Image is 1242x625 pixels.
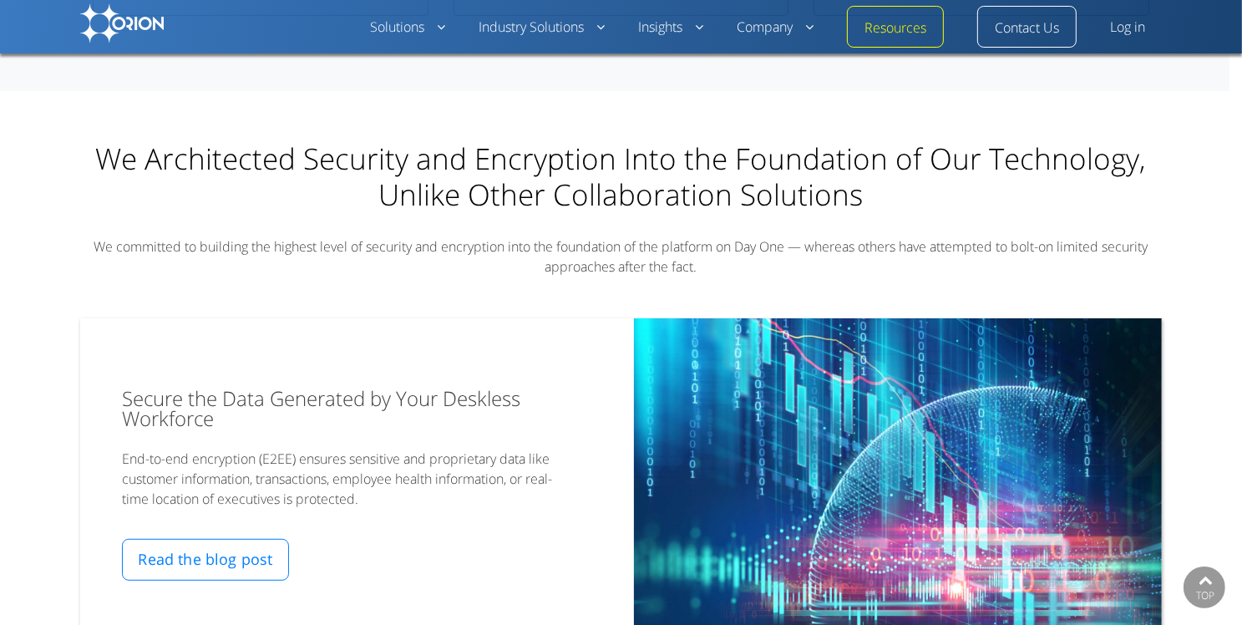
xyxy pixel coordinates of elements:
img: Orion [80,4,164,43]
a: Read the blog post [122,539,289,581]
iframe: Chat Widget [942,432,1242,625]
a: Contact Us [995,18,1059,38]
a: Solutions [370,18,445,38]
a: Log in [1110,18,1145,38]
a: Industry Solutions [479,18,605,38]
h2: We Architected Security and Encryption Into the Foundation of Our Technology, Unlike Other Collab... [80,140,1162,212]
a: Insights [638,18,703,38]
p: End-to-end encryption (E2EE) ensures sensitive and proprietary data like customer information, tr... [122,449,567,509]
a: Resources [864,18,926,38]
a: Company [737,18,814,38]
p: Secure the Data Generated by Your Deskless Workforce [122,389,567,429]
span: We committed to building the highest level of security and encryption into the foundation of the ... [94,237,1148,276]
